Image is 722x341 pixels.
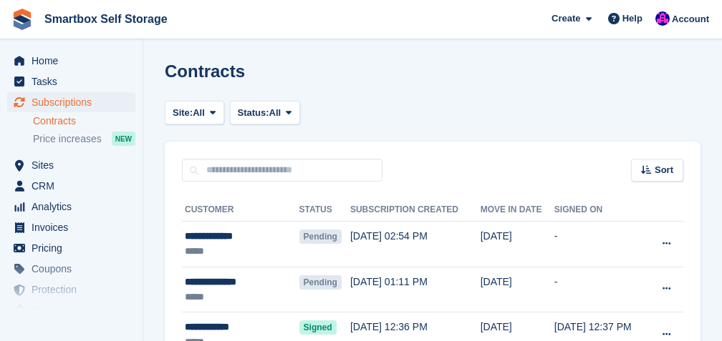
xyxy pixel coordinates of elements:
span: Sort [655,163,673,177]
th: Status [299,199,350,222]
span: Tasks [32,71,117,92]
a: Smartbox Self Storage [39,7,173,31]
span: All [269,106,281,120]
span: Invoices [32,217,117,237]
a: menu [7,197,135,217]
span: Sites [32,155,117,175]
span: Help [622,11,642,26]
button: Status: All [230,101,300,124]
th: Customer [182,199,299,222]
a: Contracts [33,114,135,128]
span: CRM [32,176,117,196]
a: menu [7,259,135,279]
span: Signed [299,320,337,335]
span: Site: [173,106,193,120]
a: menu [7,280,135,300]
span: Create [552,11,580,26]
a: menu [7,176,135,196]
span: Pricing [32,238,117,258]
td: [DATE] [481,222,554,267]
a: menu [7,217,135,237]
img: Sam Austin [655,11,670,26]
span: Home [32,51,117,71]
button: Site: All [165,101,224,124]
span: Price increases [33,132,102,146]
td: - [554,267,648,312]
span: Coupons [32,259,117,279]
a: menu [7,238,135,258]
a: menu [7,51,135,71]
th: Subscription created [350,199,481,222]
th: Move in date [481,199,554,222]
span: All [193,106,205,120]
span: Settings [32,300,117,320]
th: Signed on [554,199,648,222]
span: Account [672,12,709,26]
div: NEW [112,132,135,146]
td: [DATE] 01:11 PM [350,267,481,312]
td: - [554,222,648,267]
span: Subscriptions [32,92,117,112]
td: [DATE] [481,267,554,312]
a: menu [7,155,135,175]
a: menu [7,92,135,112]
img: stora-icon-8386f47178a22dfd0bd8f6a31ec36ba5ce8667c1dd55bd0f319d3a0aa187defe.svg [11,9,33,30]
a: menu [7,71,135,92]
a: menu [7,300,135,320]
span: Protection [32,280,117,300]
span: Status: [238,106,269,120]
span: Pending [299,229,342,244]
h1: Contracts [165,61,245,81]
a: Price increases NEW [33,131,135,147]
td: [DATE] 02:54 PM [350,222,481,267]
span: Analytics [32,197,117,217]
span: Pending [299,275,342,290]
